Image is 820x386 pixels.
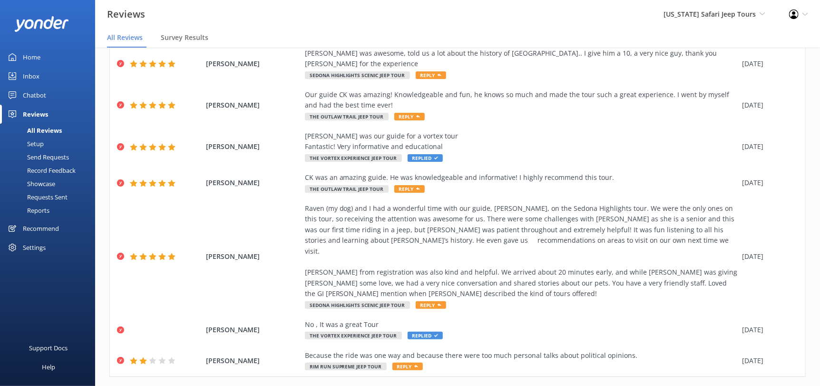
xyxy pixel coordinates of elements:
[6,204,95,217] a: Reports
[305,154,402,162] span: The Vortex Experience Jeep Tour
[206,251,300,262] span: [PERSON_NAME]
[742,141,793,152] div: [DATE]
[6,137,95,150] a: Setup
[6,190,68,204] div: Requests Sent
[408,332,443,339] span: Replied
[305,131,738,152] div: [PERSON_NAME] was our guide for a vortex tour Fantastic! Very informative and educational
[742,59,793,69] div: [DATE]
[305,48,738,69] div: [PERSON_NAME] was awesome, told us a lot about the history of [GEOGRAPHIC_DATA].. I give him a 10...
[742,251,793,262] div: [DATE]
[23,48,40,67] div: Home
[107,7,145,22] h3: Reviews
[23,86,46,105] div: Chatbot
[206,325,300,335] span: [PERSON_NAME]
[742,100,793,110] div: [DATE]
[416,301,446,309] span: Reply
[6,177,55,190] div: Showcase
[416,71,446,79] span: Reply
[14,16,69,32] img: yonder-white-logo.png
[6,164,76,177] div: Record Feedback
[6,204,49,217] div: Reports
[6,124,62,137] div: All Reviews
[23,238,46,257] div: Settings
[305,89,738,111] div: Our guide CK was amazing! Knowledgeable and fun, he knows so much and made the tour such a great ...
[742,325,793,335] div: [DATE]
[742,178,793,188] div: [DATE]
[305,113,389,120] span: The Outlaw Trail Jeep Tour
[6,177,95,190] a: Showcase
[742,356,793,366] div: [DATE]
[392,363,423,370] span: Reply
[305,71,410,79] span: Sedona Highlights Scenic Jeep Tour
[23,67,39,86] div: Inbox
[6,150,95,164] a: Send Requests
[6,124,95,137] a: All Reviews
[206,59,300,69] span: [PERSON_NAME]
[408,154,443,162] span: Replied
[6,164,95,177] a: Record Feedback
[206,141,300,152] span: [PERSON_NAME]
[305,172,738,183] div: CK was an amazing guide. He was knowledgeable and informative! I highly recommend this tour.
[206,100,300,110] span: [PERSON_NAME]
[6,190,95,204] a: Requests Sent
[161,33,208,42] span: Survey Results
[305,203,738,299] div: Raven (my dog) and I had a wonderful time with our guide, [PERSON_NAME], on the Sedona Highlights...
[394,185,425,193] span: Reply
[23,219,59,238] div: Recommend
[305,350,738,361] div: Because the ride was one way and because there were too much personal talks about political opini...
[305,363,387,370] span: Rim Run Supreme Jeep Tour
[305,319,738,330] div: No , It was a great Tour
[6,137,44,150] div: Setup
[29,338,68,357] div: Support Docs
[42,357,55,376] div: Help
[305,185,389,193] span: The Outlaw Trail Jeep Tour
[206,356,300,366] span: [PERSON_NAME]
[664,10,756,19] span: [US_STATE] Safari Jeep Tours
[394,113,425,120] span: Reply
[23,105,48,124] div: Reviews
[305,332,402,339] span: The Vortex Experience Jeep Tour
[206,178,300,188] span: [PERSON_NAME]
[305,301,410,309] span: Sedona Highlights Scenic Jeep Tour
[6,150,69,164] div: Send Requests
[107,33,143,42] span: All Reviews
